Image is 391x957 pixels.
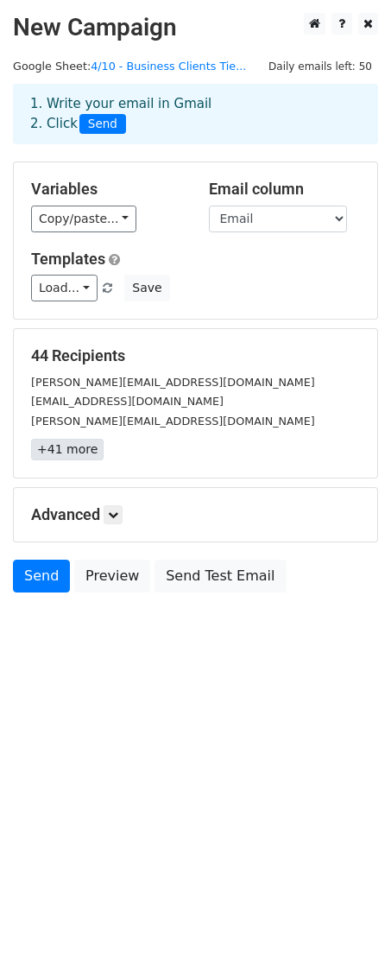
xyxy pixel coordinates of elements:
[31,415,315,428] small: [PERSON_NAME][EMAIL_ADDRESS][DOMAIN_NAME]
[31,346,360,365] h5: 44 Recipients
[31,376,315,389] small: [PERSON_NAME][EMAIL_ADDRESS][DOMAIN_NAME]
[305,874,391,957] iframe: Chat Widget
[13,13,378,42] h2: New Campaign
[13,60,246,73] small: Google Sheet:
[31,275,98,301] a: Load...
[31,395,224,408] small: [EMAIL_ADDRESS][DOMAIN_NAME]
[31,505,360,524] h5: Advanced
[74,560,150,593] a: Preview
[91,60,246,73] a: 4/10 - Business Clients Tie...
[31,180,183,199] h5: Variables
[79,114,126,135] span: Send
[31,439,104,460] a: +41 more
[17,94,374,134] div: 1. Write your email in Gmail 2. Click
[209,180,361,199] h5: Email column
[13,560,70,593] a: Send
[31,250,105,268] a: Templates
[155,560,286,593] a: Send Test Email
[124,275,169,301] button: Save
[262,57,378,76] span: Daily emails left: 50
[31,206,136,232] a: Copy/paste...
[262,60,378,73] a: Daily emails left: 50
